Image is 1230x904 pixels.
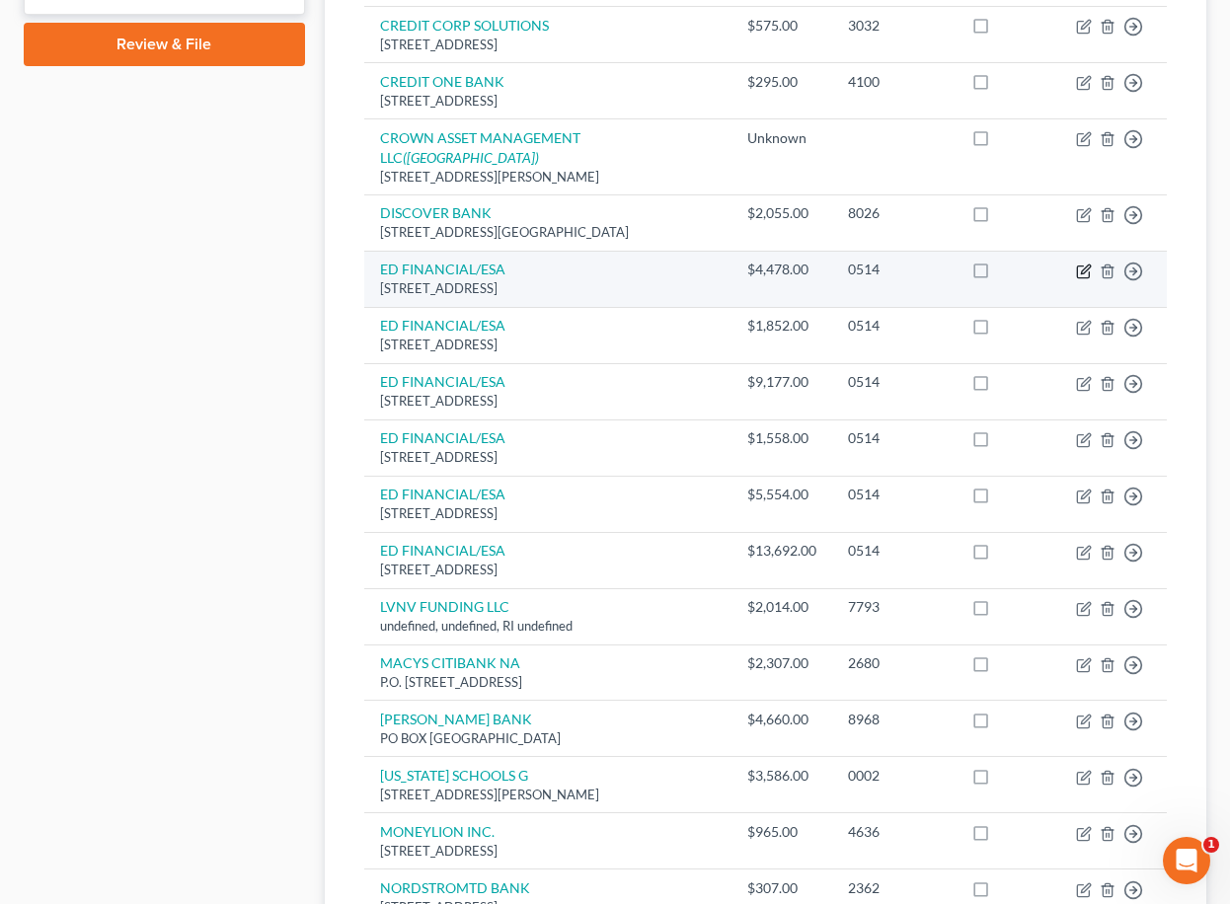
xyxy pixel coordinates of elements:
[747,428,816,448] div: $1,558.00
[380,336,717,354] div: [STREET_ADDRESS]
[747,72,816,92] div: $295.00
[848,766,939,786] div: 0002
[848,485,939,504] div: 0514
[380,279,717,298] div: [STREET_ADDRESS]
[380,786,717,804] div: [STREET_ADDRESS][PERSON_NAME]
[380,842,717,861] div: [STREET_ADDRESS]
[380,204,492,221] a: DISCOVER BANK
[403,149,539,166] i: ([GEOGRAPHIC_DATA])
[380,73,504,90] a: CREDIT ONE BANK
[380,92,717,111] div: [STREET_ADDRESS]
[380,617,717,636] div: undefined, undefined, RI undefined
[747,372,816,392] div: $9,177.00
[747,597,816,617] div: $2,014.00
[747,260,816,279] div: $4,478.00
[747,710,816,729] div: $4,660.00
[380,711,532,727] a: [PERSON_NAME] BANK
[380,654,520,671] a: MACYS CITIBANK NA
[848,878,939,898] div: 2362
[380,504,717,523] div: [STREET_ADDRESS]
[747,203,816,223] div: $2,055.00
[380,373,505,390] a: ED FINANCIAL/ESA
[380,317,505,334] a: ED FINANCIAL/ESA
[380,261,505,277] a: ED FINANCIAL/ESA
[380,429,505,446] a: ED FINANCIAL/ESA
[848,316,939,336] div: 0514
[848,597,939,617] div: 7793
[1203,837,1219,853] span: 1
[380,767,528,784] a: [US_STATE] SCHOOLS G
[380,223,717,242] div: [STREET_ADDRESS][GEOGRAPHIC_DATA]
[848,428,939,448] div: 0514
[380,448,717,467] div: [STREET_ADDRESS]
[380,879,530,896] a: NORDSTROMTD BANK
[848,653,939,673] div: 2680
[380,392,717,411] div: [STREET_ADDRESS]
[380,673,717,692] div: P.O. [STREET_ADDRESS]
[747,766,816,786] div: $3,586.00
[747,653,816,673] div: $2,307.00
[848,72,939,92] div: 4100
[380,17,549,34] a: CREDIT CORP SOLUTIONS
[848,710,939,729] div: 8968
[747,878,816,898] div: $307.00
[380,561,717,579] div: [STREET_ADDRESS]
[747,16,816,36] div: $575.00
[848,372,939,392] div: 0514
[380,168,717,187] div: [STREET_ADDRESS][PERSON_NAME]
[848,260,939,279] div: 0514
[380,729,717,748] div: PO BOX [GEOGRAPHIC_DATA]
[848,16,939,36] div: 3032
[747,485,816,504] div: $5,554.00
[747,128,816,148] div: Unknown
[380,36,717,54] div: [STREET_ADDRESS]
[380,486,505,502] a: ED FINANCIAL/ESA
[380,823,495,840] a: MONEYLION INC.
[24,23,305,66] a: Review & File
[1163,837,1210,884] iframe: Intercom live chat
[848,822,939,842] div: 4636
[380,129,580,166] a: CROWN ASSET MANAGEMENT LLC([GEOGRAPHIC_DATA])
[380,598,509,615] a: LVNV FUNDING LLC
[848,541,939,561] div: 0514
[747,822,816,842] div: $965.00
[747,316,816,336] div: $1,852.00
[848,203,939,223] div: 8026
[380,542,505,559] a: ED FINANCIAL/ESA
[747,541,816,561] div: $13,692.00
